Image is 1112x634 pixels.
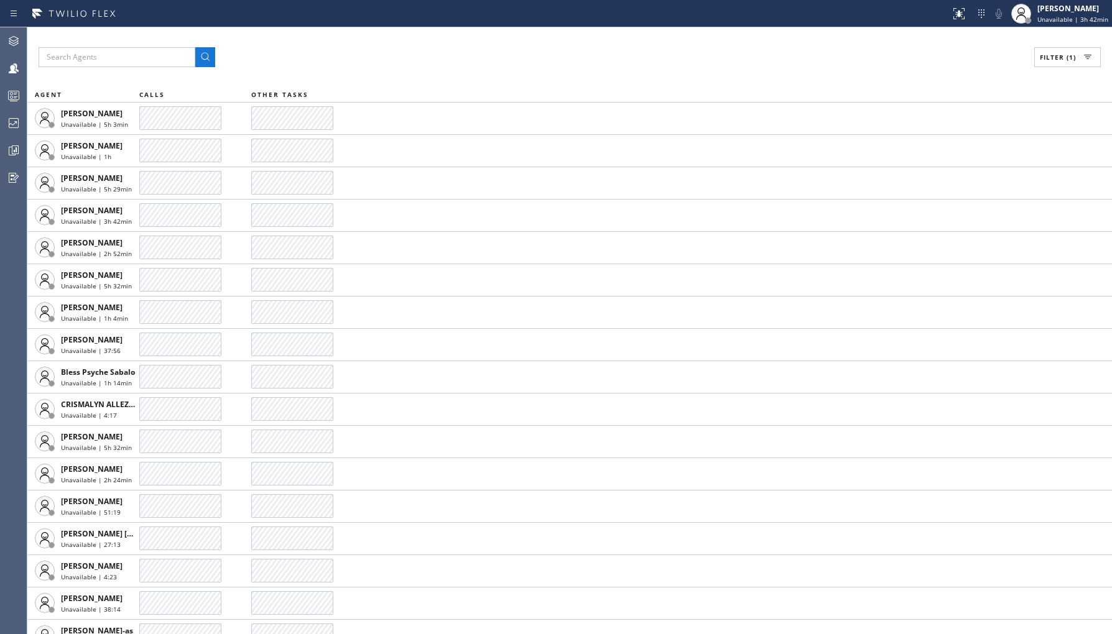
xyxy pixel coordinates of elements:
[61,605,121,613] span: Unavailable | 38:14
[61,464,123,474] span: [PERSON_NAME]
[61,249,132,258] span: Unavailable | 2h 52min
[61,540,121,549] span: Unavailable | 27:13
[251,90,308,99] span: OTHER TASKS
[61,346,121,355] span: Unavailable | 37:56
[61,431,123,442] span: [PERSON_NAME]
[61,302,123,313] span: [PERSON_NAME]
[61,152,111,161] span: Unavailable | 1h
[61,411,117,420] span: Unavailable | 4:17
[61,217,132,226] span: Unavailable | 3h 42min
[61,508,121,517] span: Unavailable | 51:19
[61,270,123,280] span: [PERSON_NAME]
[61,593,123,604] span: [PERSON_NAME]
[61,443,132,452] span: Unavailable | 5h 32min
[61,475,132,484] span: Unavailable | 2h 24min
[39,47,195,67] input: Search Agents
[1037,15,1108,24] span: Unavailable | 3h 42min
[61,561,123,571] span: [PERSON_NAME]
[61,140,123,151] span: [PERSON_NAME]
[61,120,128,129] span: Unavailable | 5h 3min
[61,237,123,248] span: [PERSON_NAME]
[1037,3,1108,14] div: [PERSON_NAME]
[61,205,123,216] span: [PERSON_NAME]
[990,5,1008,22] button: Mute
[61,314,128,323] span: Unavailable | 1h 4min
[1034,47,1101,67] button: Filter (1)
[61,108,123,119] span: [PERSON_NAME]
[61,282,132,290] span: Unavailable | 5h 32min
[61,334,123,345] span: [PERSON_NAME]
[139,90,165,99] span: CALLS
[1040,53,1076,62] span: Filter (1)
[61,379,132,387] span: Unavailable | 1h 14min
[61,185,132,193] span: Unavailable | 5h 29min
[61,173,123,183] span: [PERSON_NAME]
[61,399,138,410] span: CRISMALYN ALLEZER
[61,496,123,507] span: [PERSON_NAME]
[61,367,135,377] span: Bless Psyche Sabalo
[35,90,62,99] span: AGENT
[61,528,186,539] span: [PERSON_NAME] [PERSON_NAME]
[61,572,117,581] span: Unavailable | 4:23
